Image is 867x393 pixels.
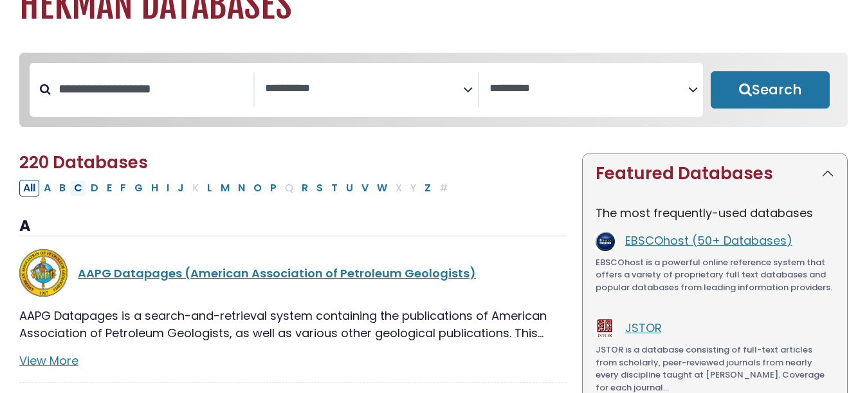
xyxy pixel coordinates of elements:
button: Filter Results V [358,180,372,197]
a: View More [19,353,78,369]
button: Filter Results M [217,180,233,197]
button: Filter Results A [40,180,55,197]
button: Filter Results N [234,180,249,197]
p: The most frequently-used databases [596,204,834,222]
button: Filter Results T [327,180,342,197]
button: Filter Results F [116,180,130,197]
span: 220 Databases [19,151,148,174]
a: EBSCOhost (50+ Databases) [625,232,792,249]
button: Filter Results C [70,180,86,197]
textarea: Search [489,82,688,96]
button: Filter Results W [373,180,391,197]
textarea: Search [265,82,464,96]
button: Filter Results O [250,180,266,197]
h3: A [19,217,567,236]
a: JSTOR [625,320,662,336]
button: Filter Results U [342,180,357,197]
button: Filter Results I [163,180,173,197]
button: All [19,180,39,197]
button: Filter Results R [298,180,312,197]
button: Featured Databases [583,153,847,194]
a: AAPG Datapages (American Association of Petroleum Geologists) [78,265,476,281]
button: Filter Results E [103,180,116,197]
button: Filter Results P [266,180,280,197]
button: Submit for Search Results [711,71,830,109]
button: Filter Results B [55,180,69,197]
button: Filter Results H [147,180,162,197]
div: Alpha-list to filter by first letter of database name [19,179,453,195]
nav: Search filters [19,53,848,127]
button: Filter Results G [131,180,147,197]
p: EBSCOhost is a powerful online reference system that offers a variety of proprietary full text da... [596,256,834,294]
button: Filter Results S [313,180,327,197]
button: Filter Results Z [421,180,435,197]
p: AAPG Datapages is a search-and-retrieval system containing the publications of American Associati... [19,307,567,342]
button: Filter Results J [174,180,188,197]
input: Search database by title or keyword [51,78,253,100]
button: Filter Results D [87,180,102,197]
button: Filter Results L [203,180,216,197]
